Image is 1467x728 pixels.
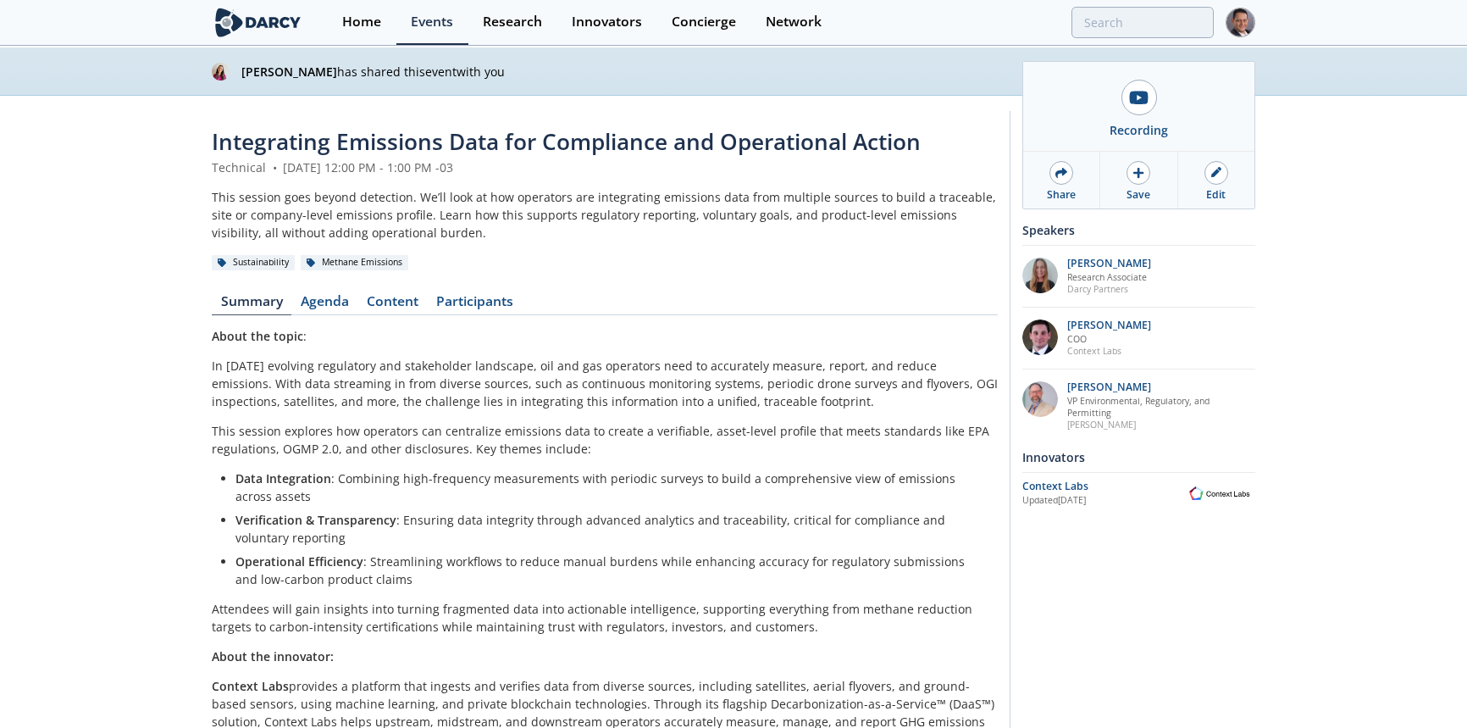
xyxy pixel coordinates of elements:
[1067,395,1247,419] p: VP Environmental, Regulatory, and Permitting
[1022,494,1184,508] div: Updated [DATE]
[1184,484,1255,503] img: Context Labs
[212,422,998,458] p: This session explores how operators can centralize emissions data to create a verifiable, asset-l...
[1127,187,1150,203] div: Save
[235,553,986,588] li: : Streamlining workflows to reduce manual burdens while enhancing accuracy for regulatory submiss...
[357,295,427,315] a: Content
[212,158,998,176] div: Technical [DATE] 12:00 PM - 1:00 PM -03
[212,295,291,315] a: Summary
[291,295,357,315] a: Agenda
[212,327,998,345] p: :
[483,15,542,29] div: Research
[235,470,331,486] strong: Data Integration
[1396,660,1450,711] iframe: chat widget
[241,64,337,80] strong: [PERSON_NAME]
[766,15,822,29] div: Network
[1022,258,1058,293] img: 1e06ca1f-8078-4f37-88bf-70cc52a6e7bd
[1110,121,1168,139] div: Recording
[1022,442,1255,472] div: Innovators
[1022,381,1058,417] img: ed2b4adb-f152-4947-b39b-7b15fa9ececc
[212,188,998,242] div: This session goes beyond detection. We’ll look at how operators are integrating emissions data fr...
[1067,320,1151,331] p: [PERSON_NAME]
[212,63,230,81] img: PjDKf9DvQFCexQEOckkA
[235,553,363,570] strong: Operational Efficiency
[235,512,396,528] strong: Verification & Transparency
[1023,62,1254,151] a: Recording
[1178,152,1254,208] a: Edit
[235,470,986,505] li: : Combining high-frequency measurements with periodic surveys to build a comprehensive view of em...
[241,63,1162,81] p: has shared this event with you
[1067,419,1247,431] p: [PERSON_NAME]
[1047,187,1076,203] div: Share
[1067,381,1247,393] p: [PERSON_NAME]
[212,255,295,270] div: Sustainability
[1206,187,1226,203] div: Edit
[212,328,303,344] strong: About the topic
[1071,7,1214,38] input: Advanced Search
[212,8,304,37] img: logo-wide.svg
[1067,258,1151,270] p: [PERSON_NAME]
[235,511,986,547] li: : Ensuring data integrity through advanced analytics and traceability, critical for compliance an...
[1067,333,1151,345] p: COO
[212,357,998,410] p: In [DATE] evolving regulatory and stakeholder landscape, oil and gas operators need to accurately...
[427,295,522,315] a: Participants
[1022,479,1255,508] a: Context Labs Updated[DATE] Context Labs
[212,648,334,664] strong: About the innovator:
[1226,8,1255,37] img: Profile
[1022,320,1058,355] img: 501ea5c4-0272-445a-a9c3-1e215b6764fd
[342,15,381,29] div: Home
[411,15,453,29] div: Events
[572,15,642,29] div: Innovators
[1067,271,1151,283] p: Research Associate
[212,600,998,636] p: Attendees will gain insights into turning fragmented data into actionable intelligence, supportin...
[1022,215,1255,245] div: Speakers
[1067,345,1151,357] p: Context Labs
[1067,283,1151,295] p: Darcy Partners
[269,159,280,175] span: •
[301,255,408,270] div: Methane Emissions
[1022,479,1184,494] div: Context Labs
[212,678,289,694] strong: Context Labs
[212,126,921,157] span: Integrating Emissions Data for Compliance and Operational Action
[672,15,736,29] div: Concierge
